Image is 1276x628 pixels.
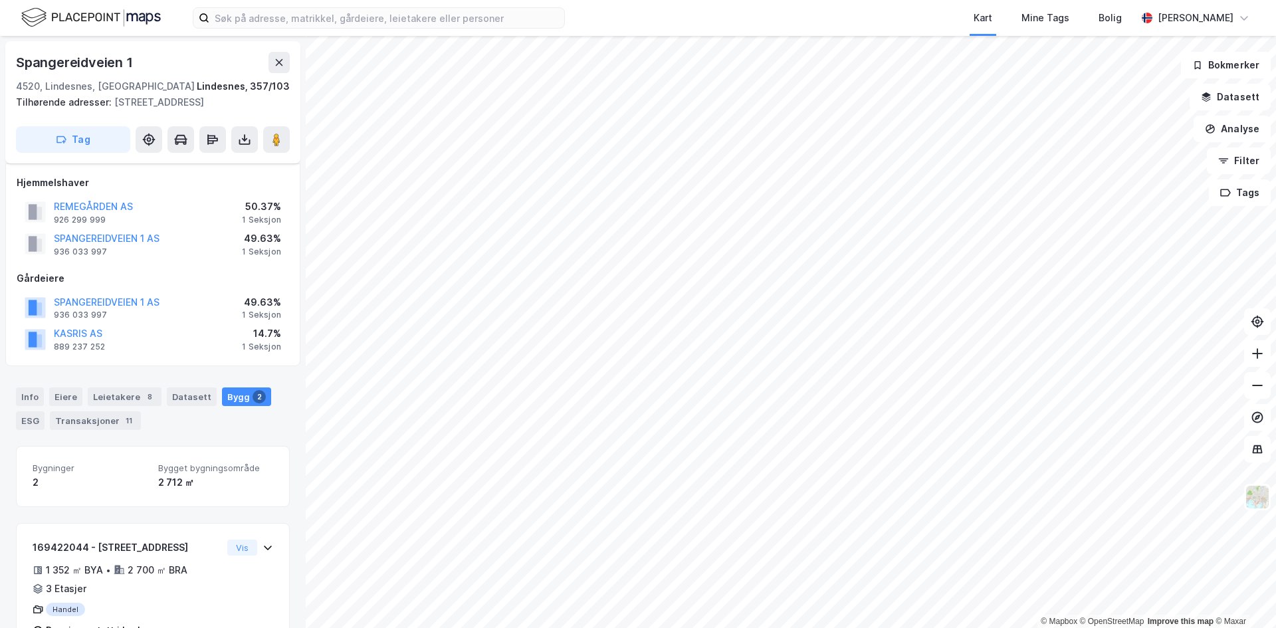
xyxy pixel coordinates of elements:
div: 2 712 ㎡ [158,474,273,490]
button: Filter [1207,148,1271,174]
div: 4520, Lindesnes, [GEOGRAPHIC_DATA] [16,78,195,94]
a: Improve this map [1148,617,1214,626]
div: 8 [143,390,156,403]
div: 49.63% [242,294,281,310]
div: Info [16,387,44,406]
div: 1 Seksjon [242,342,281,352]
div: Transaksjoner [50,411,141,430]
div: 50.37% [242,199,281,215]
div: 1 Seksjon [242,310,281,320]
div: Hjemmelshaver [17,175,289,191]
div: Spangereidveien 1 [16,52,136,73]
button: Analyse [1194,116,1271,142]
div: 11 [122,414,136,427]
img: logo.f888ab2527a4732fd821a326f86c7f29.svg [21,6,161,29]
div: 1 352 ㎡ BYA [46,562,103,578]
button: Tags [1209,179,1271,206]
div: ESG [16,411,45,430]
button: Vis [227,540,257,556]
a: OpenStreetMap [1080,617,1144,626]
button: Datasett [1190,84,1271,110]
div: Kart [974,10,992,26]
input: Søk på adresse, matrikkel, gårdeiere, leietakere eller personer [209,8,564,28]
div: Gårdeiere [17,270,289,286]
div: Bygg [222,387,271,406]
button: Bokmerker [1181,52,1271,78]
div: Lindesnes, 357/103 [197,78,290,94]
span: Tilhørende adresser: [16,96,114,108]
div: Bolig [1099,10,1122,26]
div: Mine Tags [1021,10,1069,26]
div: [PERSON_NAME] [1158,10,1233,26]
iframe: Chat Widget [1210,564,1276,628]
div: 2 [253,390,266,403]
div: 936 033 997 [54,310,107,320]
button: Tag [16,126,130,153]
div: [STREET_ADDRESS] [16,94,279,110]
div: 2 700 ㎡ BRA [128,562,187,578]
div: Datasett [167,387,217,406]
div: Eiere [49,387,82,406]
div: 2 [33,474,148,490]
div: Kontrollprogram for chat [1210,564,1276,628]
div: 1 Seksjon [242,215,281,225]
span: Bygninger [33,463,148,474]
div: • [106,565,111,576]
a: Mapbox [1041,617,1077,626]
div: 936 033 997 [54,247,107,257]
div: 169422044 - [STREET_ADDRESS] [33,540,222,556]
div: 49.63% [242,231,281,247]
div: 3 Etasjer [46,581,86,597]
span: Bygget bygningsområde [158,463,273,474]
div: 1 Seksjon [242,247,281,257]
img: Z [1245,484,1270,510]
div: 889 237 252 [54,342,105,352]
div: 926 299 999 [54,215,106,225]
div: 14.7% [242,326,281,342]
div: Leietakere [88,387,161,406]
